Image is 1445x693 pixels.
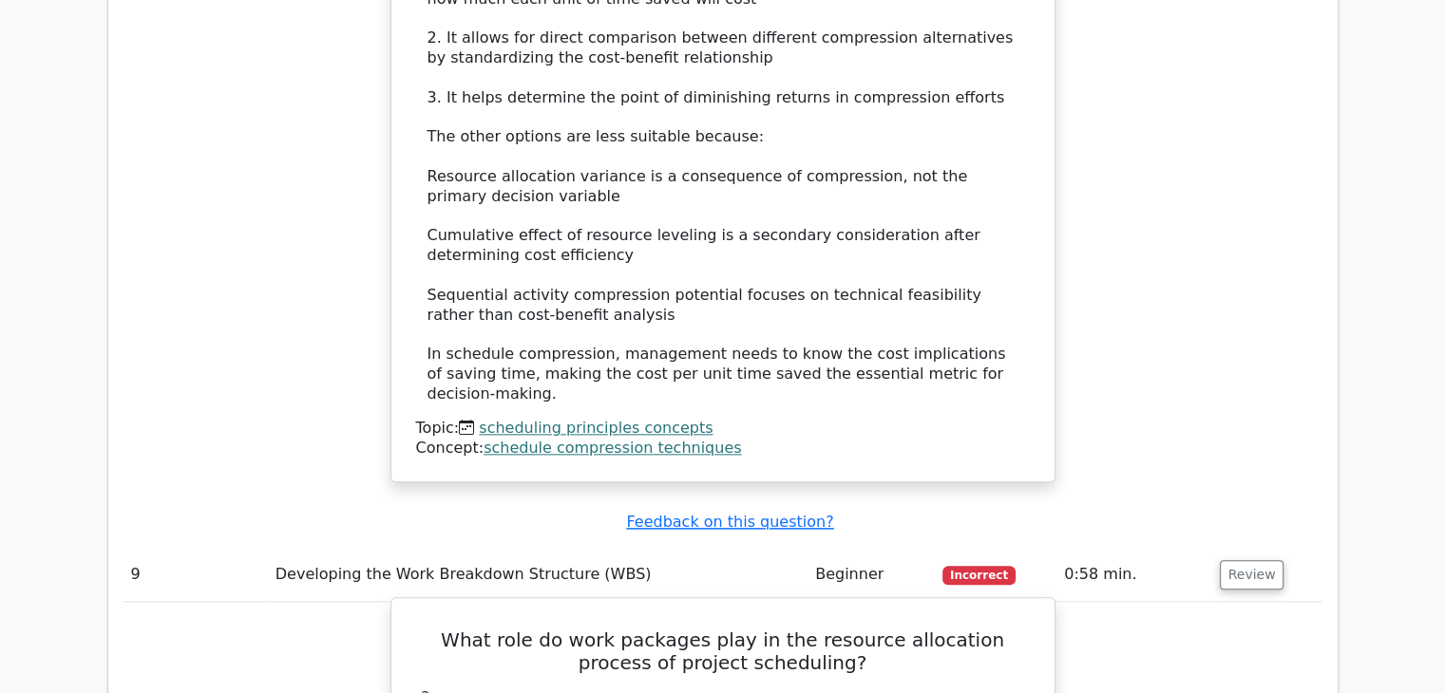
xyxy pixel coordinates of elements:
[268,548,808,602] td: Developing the Work Breakdown Structure (WBS)
[416,419,1030,439] div: Topic:
[808,548,935,602] td: Beginner
[1220,560,1284,590] button: Review
[416,439,1030,459] div: Concept:
[414,628,1032,674] h5: What role do work packages play in the resource allocation process of project scheduling?
[1056,548,1211,602] td: 0:58 min.
[942,566,1016,585] span: Incorrect
[124,548,268,602] td: 9
[484,439,741,457] a: schedule compression techniques
[626,513,833,531] a: Feedback on this question?
[479,419,713,437] a: scheduling principles concepts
